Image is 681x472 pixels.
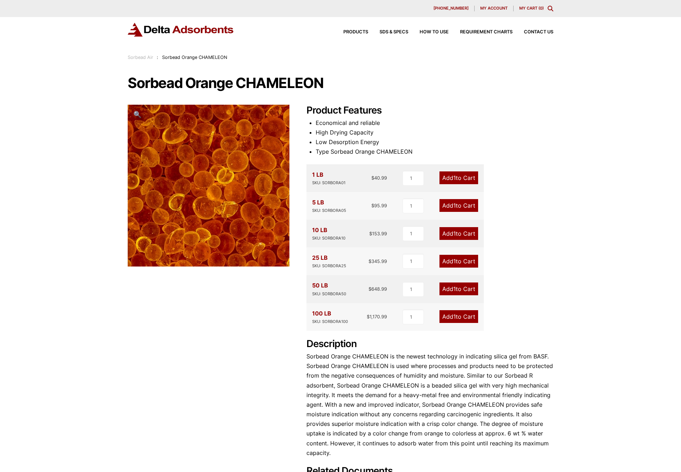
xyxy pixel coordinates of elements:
a: Add1to Cart [439,255,478,268]
div: 1 LB [312,170,345,186]
a: Add1to Cart [439,310,478,323]
div: SKU: SORBORA50 [312,291,346,297]
bdi: 345.99 [369,258,387,264]
div: SKU: SORBORA01 [312,180,345,186]
span: $ [369,258,371,264]
span: 1 [453,230,456,237]
span: $ [367,314,370,319]
li: Type Sorbead Orange CHAMELEON [316,147,553,157]
a: SDS & SPECS [368,30,408,34]
a: Sorbead Air [128,55,153,60]
span: Contact Us [524,30,553,34]
span: [PHONE_NUMBER] [433,6,469,10]
h2: Product Features [306,105,553,116]
bdi: 40.99 [371,175,387,181]
div: 5 LB [312,198,346,214]
span: 1 [453,285,456,292]
span: SDS & SPECS [380,30,408,34]
span: 1 [453,174,456,181]
div: SKU: SORBORA100 [312,318,348,325]
li: High Drying Capacity [316,128,553,137]
span: 1 [453,313,456,320]
bdi: 1,170.99 [367,314,387,319]
a: Contact Us [513,30,553,34]
img: Delta Adsorbents [128,23,234,37]
span: 1 [453,202,456,209]
li: Low Desorption Energy [316,137,553,147]
a: Products [332,30,368,34]
a: Add1to Cart [439,282,478,295]
li: Economical and reliable [316,118,553,128]
a: [PHONE_NUMBER] [428,6,475,11]
span: : [157,55,158,60]
a: Add1to Cart [439,227,478,240]
div: 100 LB [312,309,348,325]
span: My account [480,6,508,10]
div: Toggle Modal Content [548,6,553,11]
h2: Description [306,338,553,350]
span: 0 [540,6,542,11]
div: 10 LB [312,225,345,242]
span: Sorbead Orange CHAMELEON [162,55,227,60]
a: How to Use [408,30,449,34]
span: How to Use [420,30,449,34]
bdi: 95.99 [371,203,387,208]
span: $ [371,203,374,208]
a: Add1to Cart [439,171,478,184]
a: View full-screen image gallery [128,105,147,124]
span: 1 [453,258,456,265]
span: Products [343,30,368,34]
div: 25 LB [312,253,346,269]
bdi: 153.99 [369,231,387,236]
span: $ [371,175,374,181]
bdi: 648.99 [369,286,387,292]
a: My account [475,6,514,11]
div: 50 LB [312,281,346,297]
a: Requirement Charts [449,30,513,34]
div: SKU: SORBORA10 [312,235,345,242]
span: 🔍 [133,110,142,118]
p: Sorbead Orange CHAMELEON is the newest technology in indicating silica gel from BASF. Sorbead Ora... [306,352,553,458]
div: SKU: SORBORA05 [312,207,346,214]
span: Requirement Charts [460,30,513,34]
span: $ [369,231,372,236]
span: $ [369,286,371,292]
h1: Sorbead Orange CHAMELEON [128,76,553,90]
a: Add1to Cart [439,199,478,212]
a: My Cart (0) [519,6,544,11]
div: SKU: SORBORA25 [312,263,346,269]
